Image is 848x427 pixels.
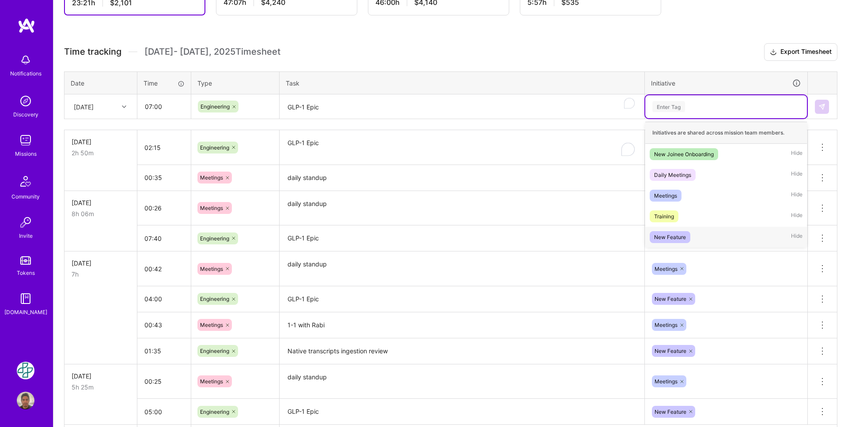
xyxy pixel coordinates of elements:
[191,71,280,94] th: Type
[200,144,229,151] span: Engineering
[651,78,801,88] div: Initiative
[137,166,191,189] input: HH:MM
[652,100,685,113] div: Enter Tag
[200,408,229,415] span: Engineering
[137,400,191,423] input: HH:MM
[280,252,644,285] textarea: daily standup
[791,190,803,202] span: Hide
[4,307,47,317] div: [DOMAIN_NAME]
[72,148,130,157] div: 2h 50m
[20,256,31,265] img: tokens
[137,196,191,220] input: HH:MM
[280,192,644,225] textarea: daily standup
[144,79,185,88] div: Time
[200,322,223,328] span: Meetings
[645,122,807,144] div: Initiatives are shared across mission team members.
[818,103,825,110] img: Submit
[72,209,130,218] div: 8h 06m
[654,170,691,180] div: Daily Meetings
[200,205,223,211] span: Meetings
[10,69,42,78] div: Notifications
[200,266,223,272] span: Meetings
[654,191,677,200] div: Meetings
[17,213,34,231] img: Invite
[74,102,94,111] div: [DATE]
[280,365,644,398] textarea: daily standup
[654,150,714,159] div: New Joinee Onboarding
[15,362,37,379] a: Counter Health: Team for Counter Health
[17,268,35,277] div: Tokens
[17,392,34,409] img: User Avatar
[17,362,34,379] img: Counter Health: Team for Counter Health
[200,235,229,242] span: Engineering
[72,198,130,207] div: [DATE]
[280,131,644,165] textarea: To enrich screen reader interactions, please activate Accessibility in Grammarly extension settings
[201,103,230,110] span: Engineering
[137,227,191,250] input: HH:MM
[280,166,644,190] textarea: daily standup
[15,171,36,192] img: Community
[137,313,191,337] input: HH:MM
[137,370,191,393] input: HH:MM
[280,226,644,251] textarea: GLP-1 Epic
[72,270,130,279] div: 7h
[137,339,191,363] input: HH:MM
[200,296,229,302] span: Engineering
[770,48,777,57] i: icon Download
[122,105,126,109] i: icon Chevron
[17,92,34,110] img: discovery
[137,257,191,281] input: HH:MM
[200,174,223,181] span: Meetings
[64,71,137,94] th: Date
[655,378,678,385] span: Meetings
[72,137,130,146] div: [DATE]
[15,149,37,158] div: Missions
[137,136,191,159] input: HH:MM
[17,290,34,307] img: guide book
[200,348,229,354] span: Engineering
[15,392,37,409] a: User Avatar
[17,131,34,149] img: teamwork
[144,46,280,57] span: [DATE] - [DATE] , 2025 Timesheet
[655,322,678,328] span: Meetings
[791,210,803,222] span: Hide
[280,339,644,363] textarea: Native transcripts ingestion review
[791,148,803,160] span: Hide
[19,231,33,240] div: Invite
[791,169,803,181] span: Hide
[280,95,644,119] textarea: To enrich screen reader interactions, please activate Accessibility in Grammarly extension settings
[72,382,130,392] div: 5h 25m
[655,348,686,354] span: New Feature
[11,192,40,201] div: Community
[280,313,644,337] textarea: 1-1 with Rabi
[654,232,686,242] div: New Feature
[764,43,837,61] button: Export Timesheet
[72,371,130,381] div: [DATE]
[280,71,645,94] th: Task
[200,378,223,385] span: Meetings
[137,287,191,311] input: HH:MM
[655,266,678,272] span: Meetings
[64,46,121,57] span: Time tracking
[280,287,644,311] textarea: GLP-1 Epic
[280,400,644,424] textarea: GLP-1 Epic
[72,258,130,268] div: [DATE]
[791,231,803,243] span: Hide
[655,296,686,302] span: New Feature
[18,18,35,34] img: logo
[138,95,190,118] input: HH:MM
[17,51,34,69] img: bell
[654,212,674,221] div: Training
[655,408,686,415] span: New Feature
[13,110,38,119] div: Discovery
